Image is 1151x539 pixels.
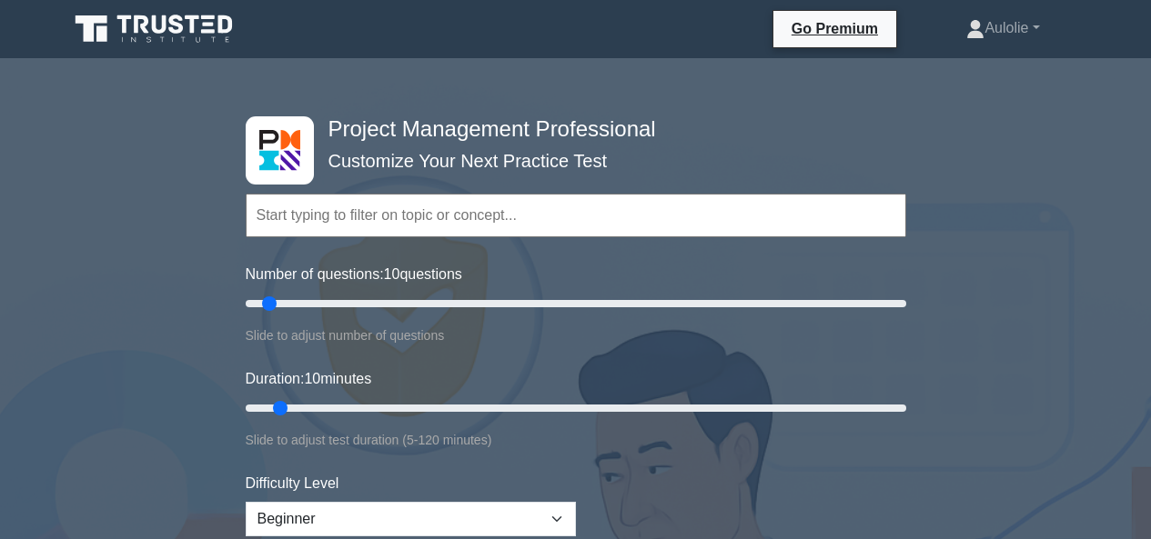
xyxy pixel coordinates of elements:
[781,17,889,40] a: Go Premium
[246,429,906,451] div: Slide to adjust test duration (5-120 minutes)
[246,324,906,346] div: Slide to adjust number of questions
[246,368,372,390] label: Duration: minutes
[923,10,1083,46] a: Aulolie
[321,116,817,143] h4: Project Management Professional
[246,473,339,494] label: Difficulty Level
[246,194,906,237] input: Start typing to filter on topic or concept...
[246,264,462,285] label: Number of questions: questions
[384,266,400,282] span: 10
[304,371,320,386] span: 10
